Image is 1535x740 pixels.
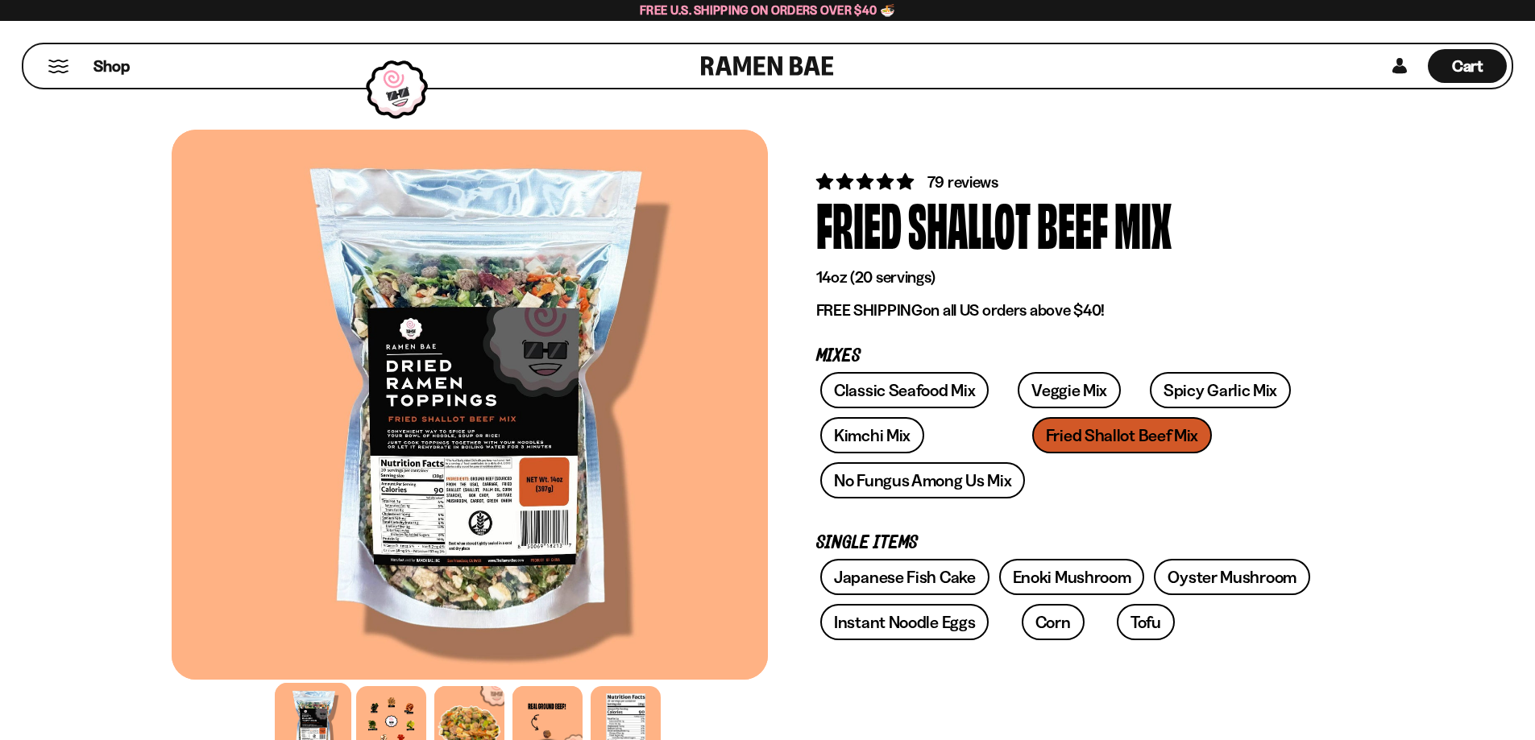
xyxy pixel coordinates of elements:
a: Kimchi Mix [820,417,924,453]
span: 79 reviews [927,172,998,192]
a: Shop [93,49,130,83]
a: Oyster Mushroom [1154,559,1310,595]
span: 4.82 stars [816,172,917,192]
a: Veggie Mix [1018,372,1121,408]
strong: FREE SHIPPING [816,300,923,320]
p: Mixes [816,349,1316,364]
a: Classic Seafood Mix [820,372,989,408]
p: 14oz (20 servings) [816,267,1316,287]
span: Free U.S. Shipping on Orders over $40 🍜 [640,2,895,18]
div: Beef [1037,193,1108,254]
div: Mix [1114,193,1172,254]
span: Shop [93,56,130,77]
a: Spicy Garlic Mix [1150,372,1291,408]
p: Single Items [816,535,1316,551]
p: on all US orders above $40! [816,300,1316,320]
a: Tofu [1117,604,1175,640]
a: Japanese Fish Cake [820,559,989,595]
div: Shallot [908,193,1031,254]
button: Mobile Menu Trigger [48,60,69,73]
div: Cart [1428,44,1507,88]
a: Corn [1022,604,1085,640]
span: Cart [1452,56,1483,76]
div: Fried [816,193,902,254]
a: No Fungus Among Us Mix [820,462,1025,498]
a: Instant Noodle Eggs [820,604,989,640]
a: Enoki Mushroom [999,559,1145,595]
